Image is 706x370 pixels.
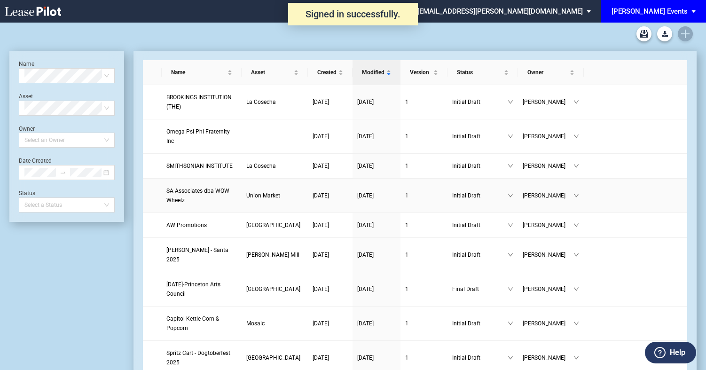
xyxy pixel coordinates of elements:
[508,99,513,105] span: down
[508,286,513,292] span: down
[313,220,348,230] a: [DATE]
[523,319,573,328] span: [PERSON_NAME]
[357,133,374,140] span: [DATE]
[452,284,508,294] span: Final Draft
[508,163,513,169] span: down
[353,60,400,85] th: Modified
[313,132,348,141] a: [DATE]
[357,132,396,141] a: [DATE]
[246,192,280,199] span: Union Market
[60,169,66,176] span: swap-right
[313,353,348,362] a: [DATE]
[452,191,508,200] span: Initial Draft
[357,192,374,199] span: [DATE]
[405,220,443,230] a: 1
[636,26,651,41] a: Archive
[357,354,374,361] span: [DATE]
[288,3,418,25] div: Signed in successfully.
[313,191,348,200] a: [DATE]
[19,93,33,100] label: Asset
[251,68,292,77] span: Asset
[357,252,374,258] span: [DATE]
[246,353,303,362] a: [GEOGRAPHIC_DATA]
[313,192,329,199] span: [DATE]
[405,132,443,141] a: 1
[166,315,219,331] span: Capitol Kettle Corn & Popcorn
[357,97,396,107] a: [DATE]
[313,99,329,105] span: [DATE]
[452,132,508,141] span: Initial Draft
[246,320,265,327] span: Mosaic
[362,68,384,77] span: Modified
[60,169,66,176] span: to
[523,132,573,141] span: [PERSON_NAME]
[246,286,300,292] span: Princeton Shopping Center
[405,222,408,228] span: 1
[246,191,303,200] a: Union Market
[405,161,443,171] a: 1
[242,60,308,85] th: Asset
[246,220,303,230] a: [GEOGRAPHIC_DATA]
[457,68,502,77] span: Status
[405,286,408,292] span: 1
[246,161,303,171] a: La Cosecha
[508,134,513,139] span: down
[166,220,237,230] a: AW Promotions
[246,250,303,260] a: [PERSON_NAME] Mill
[313,284,348,294] a: [DATE]
[523,250,573,260] span: [PERSON_NAME]
[313,319,348,328] a: [DATE]
[166,314,237,333] a: Capitol Kettle Corn & Popcorn
[573,193,579,198] span: down
[317,68,337,77] span: Created
[313,250,348,260] a: [DATE]
[573,99,579,105] span: down
[166,128,230,144] span: Omega Psi Phi Fraternity Inc
[166,280,237,299] a: [DATE]-Princeton Arts Council
[452,161,508,171] span: Initial Draft
[357,191,396,200] a: [DATE]
[573,222,579,228] span: down
[357,319,396,328] a: [DATE]
[452,97,508,107] span: Initial Draft
[19,126,35,132] label: Owner
[508,222,513,228] span: down
[313,354,329,361] span: [DATE]
[645,342,696,363] button: Help
[313,163,329,169] span: [DATE]
[405,192,408,199] span: 1
[313,222,329,228] span: [DATE]
[405,284,443,294] a: 1
[246,97,303,107] a: La Cosecha
[166,222,207,228] span: AW Promotions
[246,163,276,169] span: La Cosecha
[405,250,443,260] a: 1
[313,133,329,140] span: [DATE]
[657,26,672,41] a: Download Blank Form
[166,247,228,263] span: Edwin McCora - Santa 2025
[573,163,579,169] span: down
[452,319,508,328] span: Initial Draft
[523,97,573,107] span: [PERSON_NAME]
[166,348,237,367] a: Spritz Cart - Dogtoberfest 2025
[523,220,573,230] span: [PERSON_NAME]
[313,97,348,107] a: [DATE]
[527,68,568,77] span: Owner
[171,68,226,77] span: Name
[508,321,513,326] span: down
[357,286,374,292] span: [DATE]
[357,250,396,260] a: [DATE]
[166,186,237,205] a: SA Associates dba WOW Wheelz
[166,163,233,169] span: SMITHSONIAN INSTITUTE
[357,161,396,171] a: [DATE]
[523,191,573,200] span: [PERSON_NAME]
[246,222,300,228] span: Downtown Palm Beach Gardens
[308,60,353,85] th: Created
[405,133,408,140] span: 1
[405,163,408,169] span: 1
[400,60,447,85] th: Version
[452,353,508,362] span: Initial Draft
[357,99,374,105] span: [DATE]
[313,286,329,292] span: [DATE]
[357,284,396,294] a: [DATE]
